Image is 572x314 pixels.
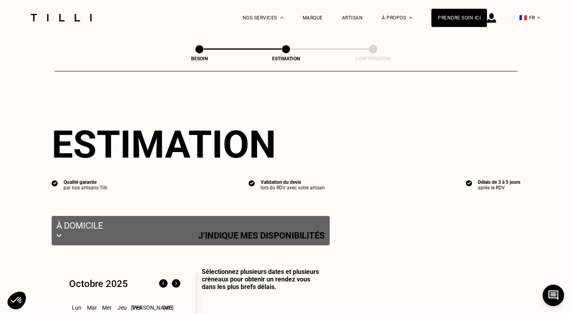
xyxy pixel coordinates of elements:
[52,179,58,187] img: icon list info
[431,9,487,27] a: Prendre soin ici
[303,15,323,21] a: Marque
[537,17,540,19] img: menu déroulant
[261,185,325,191] div: lors du RDV avec votre artisan
[64,179,107,185] div: Qualité garantie
[519,14,527,21] span: 🇫🇷
[52,122,520,167] div: Estimation
[342,15,363,21] a: Artisan
[69,278,128,289] div: Octobre 2025
[280,17,284,19] img: Menu déroulant
[56,221,325,231] p: À domicile
[246,56,326,62] div: Estimation
[28,14,95,21] img: Logo du service de couturière Tilli
[466,179,472,187] img: icon list info
[409,17,412,19] img: Menu déroulant à propos
[56,231,62,241] img: svg+xml;base64,PHN2ZyB3aWR0aD0iMjIiIGhlaWdodD0iMTEiIHZpZXdCb3g9IjAgMCAyMiAxMSIgZmlsbD0ibm9uZSIgeG...
[170,277,182,290] img: Mois suivant
[261,179,325,185] div: Validation du devis
[64,185,107,191] div: par nos artisans Tilli
[198,231,325,241] p: J‘indique mes disponibilités
[333,56,413,62] div: Confirmation
[478,179,520,185] div: Délais de 3 à 5 jours
[249,179,255,187] img: icon list info
[157,277,170,290] img: Mois précédent
[478,185,520,191] div: après le RDV
[487,13,496,23] img: icône connexion
[160,56,239,62] div: Besoin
